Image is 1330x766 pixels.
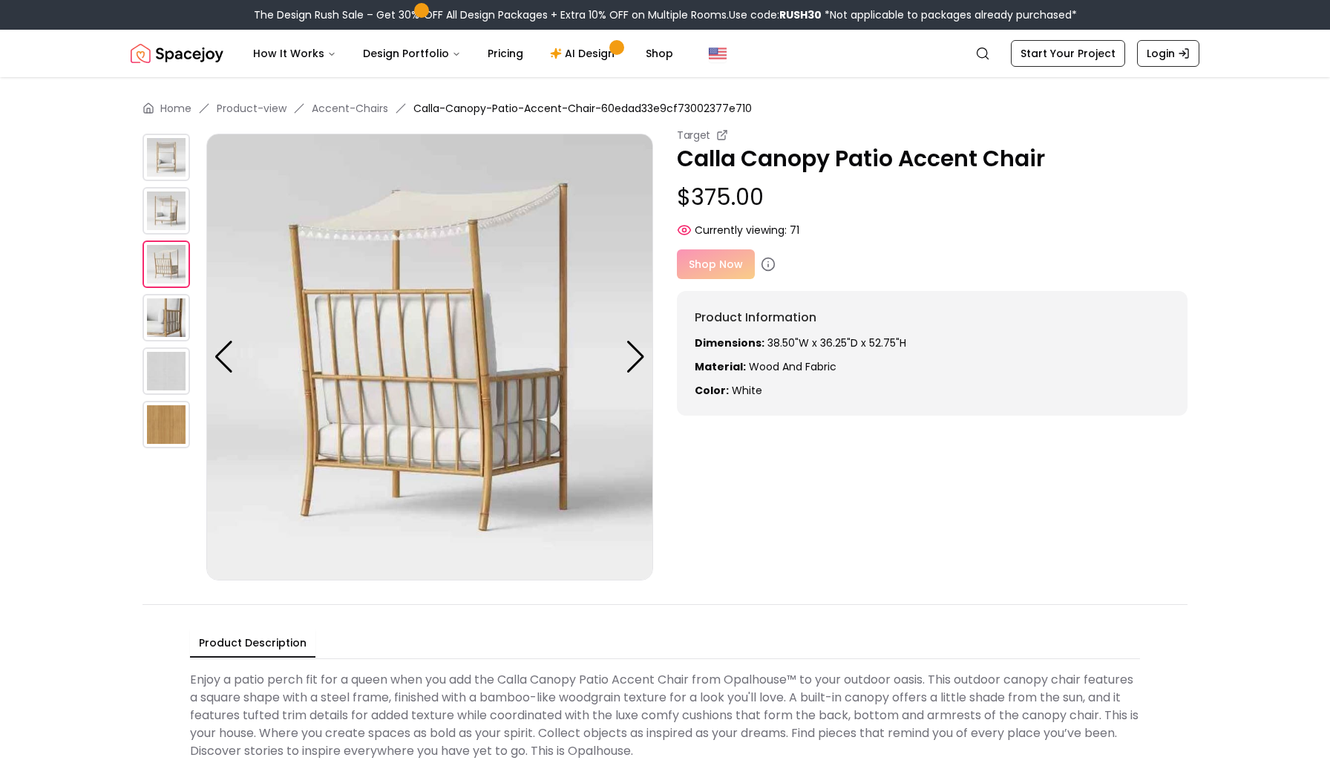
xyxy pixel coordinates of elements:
[312,101,388,116] a: Accent-Chairs
[709,45,727,62] img: United States
[1011,40,1125,67] a: Start Your Project
[695,359,746,374] strong: Material:
[779,7,822,22] b: RUSH30
[538,39,631,68] a: AI Design
[190,629,315,658] button: Product Description
[142,240,190,288] img: https://storage.googleapis.com/spacejoy-main/assets/60edad33e9cf73002377e710/product_2_l6b3n5mj31g
[822,7,1077,22] span: *Not applicable to packages already purchased*
[142,294,190,341] img: https://storage.googleapis.com/spacejoy-main/assets/60edad33e9cf73002377e710/product_3_2pd76hf0fkjl
[254,7,1077,22] div: The Design Rush Sale – Get 30% OFF All Design Packages + Extra 10% OFF on Multiple Rooms.
[241,39,685,68] nav: Main
[131,39,223,68] img: Spacejoy Logo
[351,39,473,68] button: Design Portfolio
[160,101,191,116] a: Home
[729,7,822,22] span: Use code:
[1137,40,1199,67] a: Login
[695,335,764,350] strong: Dimensions:
[131,39,223,68] a: Spacejoy
[677,184,1187,211] p: $375.00
[241,39,348,68] button: How It Works
[142,101,1187,116] nav: breadcrumb
[677,128,710,143] small: Target
[695,223,787,238] span: Currently viewing:
[476,39,535,68] a: Pricing
[142,347,190,395] img: https://storage.googleapis.com/spacejoy-main/assets/60edad33e9cf73002377e710/product_5_6e0bh218jeen
[142,187,190,235] img: https://storage.googleapis.com/spacejoy-main/assets/60edad33e9cf73002377e710/product_1_39ckgm6798gd
[142,134,190,181] img: https://storage.googleapis.com/spacejoy-main/assets/60edad33e9cf73002377e710/product_0_54kpg7mg59mk
[677,145,1187,172] p: Calla Canopy Patio Accent Chair
[790,223,799,238] span: 71
[190,665,1140,766] div: Enjoy a patio perch fit for a queen when you add the Calla Canopy Patio Accent Chair from Opalhou...
[142,401,190,448] img: https://storage.googleapis.com/spacejoy-main/assets/60edad33e9cf73002377e710/product_6_a592c6lk4g5d
[732,383,762,398] span: white
[695,335,1170,350] p: 38.50"W x 36.25"D x 52.75"H
[206,134,653,580] img: https://storage.googleapis.com/spacejoy-main/assets/60edad33e9cf73002377e710/product_2_l6b3n5mj31g
[695,309,1170,327] h6: Product Information
[217,101,286,116] a: Product-view
[413,101,752,116] span: Calla-Canopy-Patio-Accent-Chair-60edad33e9cf73002377e710
[695,383,729,398] strong: Color:
[749,359,836,374] span: Wood and Fabric
[634,39,685,68] a: Shop
[131,30,1199,77] nav: Global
